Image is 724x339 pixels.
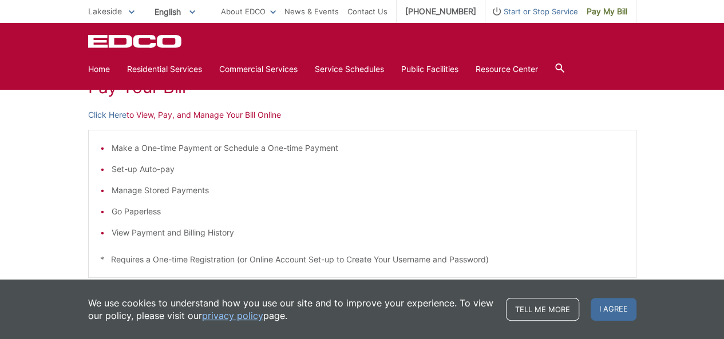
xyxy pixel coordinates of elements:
a: Resource Center [476,63,538,75]
a: Tell me more [506,298,579,321]
li: Go Paperless [112,205,624,218]
a: Service Schedules [315,63,384,75]
span: I agree [591,298,636,321]
span: English [146,2,204,21]
li: Set-up Auto-pay [112,163,624,176]
a: Contact Us [347,5,387,18]
a: Click Here [88,109,126,121]
a: Residential Services [127,63,202,75]
a: Commercial Services [219,63,298,75]
a: privacy policy [202,309,263,322]
span: Lakeside [88,6,122,16]
p: * Requires a One-time Registration (or Online Account Set-up to Create Your Username and Password) [100,253,624,266]
li: Make a One-time Payment or Schedule a One-time Payment [112,142,624,154]
a: Public Facilities [401,63,458,75]
li: Manage Stored Payments [112,184,624,197]
a: About EDCO [221,5,276,18]
li: View Payment and Billing History [112,226,624,239]
a: EDCD logo. Return to the homepage. [88,34,183,48]
a: News & Events [284,5,339,18]
p: We use cookies to understand how you use our site and to improve your experience. To view our pol... [88,297,494,322]
p: to View, Pay, and Manage Your Bill Online [88,109,636,121]
span: Pay My Bill [587,5,627,18]
a: Home [88,63,110,75]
